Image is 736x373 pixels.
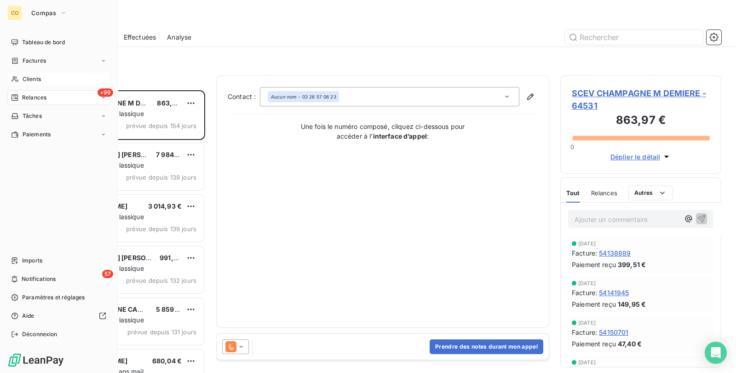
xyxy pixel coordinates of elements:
[102,270,113,278] span: 57
[591,189,617,197] span: Relances
[126,225,196,233] span: prévue depuis 139 jours
[7,6,22,20] div: CO
[578,320,596,326] span: [DATE]
[22,330,57,338] span: Déconnexion
[228,92,260,101] label: Contact :
[572,87,710,112] span: SCEV CHAMPAGNE M DEMIERE - 64531
[572,327,597,337] span: Facture :
[578,360,596,365] span: [DATE]
[22,293,85,302] span: Paramètres et réglages
[152,357,182,365] span: 680,04 €
[65,151,177,158] span: [PERSON_NAME] [PERSON_NAME]
[126,122,196,129] span: prévue depuis 154 jours
[126,277,196,284] span: prévue depuis 132 jours
[157,99,186,107] span: 863,97 €
[572,288,597,297] span: Facture :
[270,93,336,100] div: - 03 26 57 06 23
[599,248,631,258] span: 54138889
[618,339,642,349] span: 47,40 €
[628,186,673,200] button: Autres
[44,90,205,373] div: grid
[31,9,56,17] span: Compas
[705,342,727,364] div: Open Intercom Messenger
[610,152,661,162] span: Déplier le détail
[98,88,113,97] span: +99
[22,256,42,265] span: Imports
[565,30,703,45] input: Rechercher
[291,122,475,141] p: Une fois le numéro composé, cliquez ci-dessous pour accéder à l’ :
[124,33,156,42] span: Effectuées
[23,130,51,139] span: Paiements
[578,280,596,286] span: [DATE]
[578,241,596,246] span: [DATE]
[270,93,296,100] em: Aucun nom
[22,312,34,320] span: Aide
[618,260,646,269] span: 399,51 €
[572,112,710,130] h3: 863,97 €
[23,75,41,83] span: Clients
[126,174,196,181] span: prévue depuis 139 jours
[65,254,177,262] span: [PERSON_NAME] [PERSON_NAME]
[618,299,646,309] span: 149,95 €
[160,254,188,262] span: 991,05 €
[570,143,574,151] span: 0
[572,260,616,269] span: Paiement reçu
[599,327,628,337] span: 54150701
[572,299,616,309] span: Paiement reçu
[156,305,191,313] span: 5 859,43 €
[22,275,56,283] span: Notifications
[572,339,616,349] span: Paiement reçu
[167,33,191,42] span: Analyse
[156,151,190,158] span: 7 984,57 €
[608,152,674,162] button: Déplier le détail
[22,38,65,47] span: Tableau de bord
[373,132,427,140] strong: interface d’appel
[566,189,580,197] span: Tout
[65,305,178,313] span: SCEV CHAMPAGNE CAMIAT ET FILS
[7,353,64,367] img: Logo LeanPay
[127,328,196,336] span: prévue depuis 131 jours
[430,339,543,354] button: Prendre des notes durant mon appel
[148,202,182,210] span: 3 014,93 €
[599,288,629,297] span: 54141945
[572,248,597,258] span: Facture :
[7,309,110,323] a: Aide
[22,93,46,102] span: Relances
[23,112,42,120] span: Tâches
[23,57,46,65] span: Factures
